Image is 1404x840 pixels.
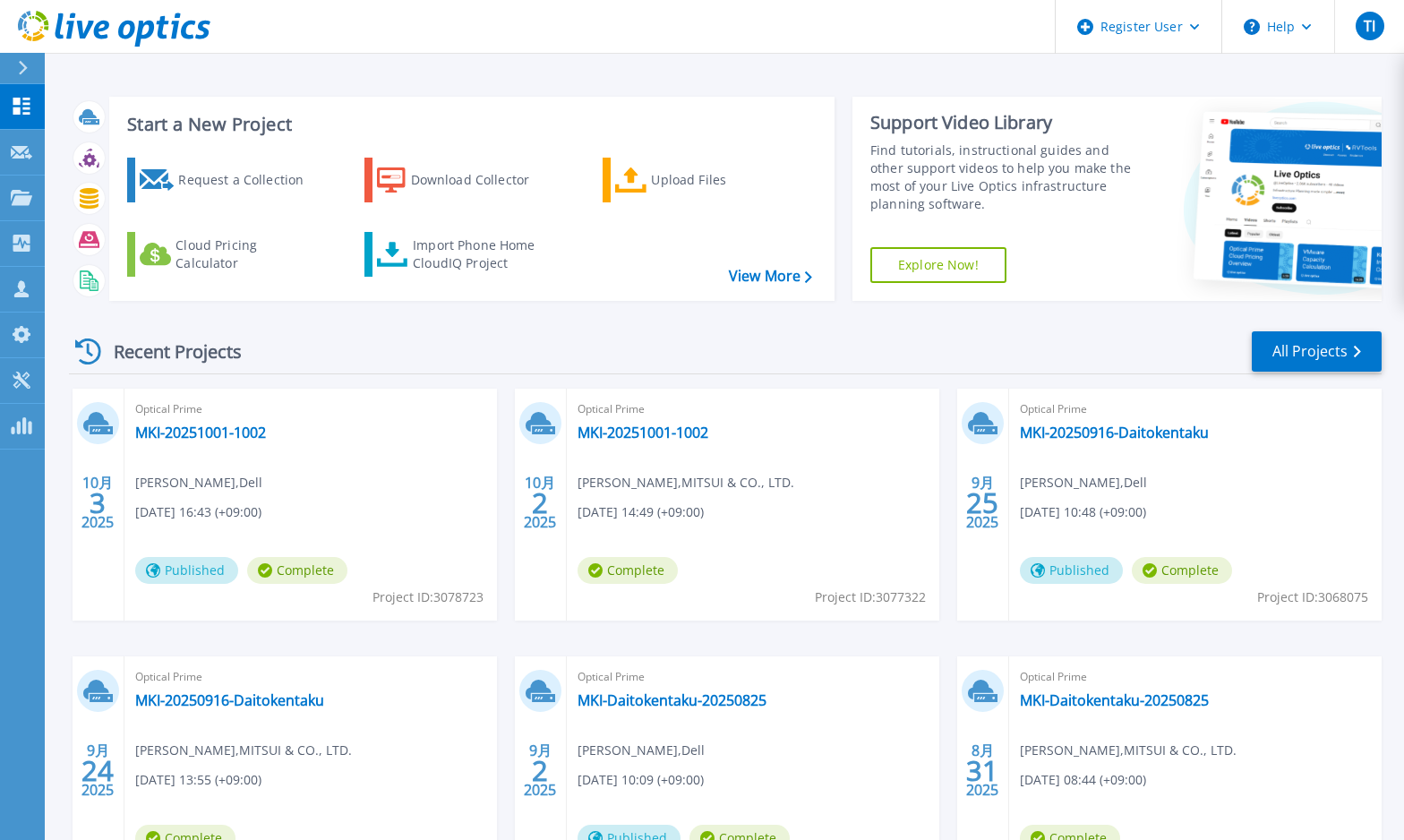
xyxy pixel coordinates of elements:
[532,495,548,510] span: 2
[135,424,266,441] a: MKI-20251001-1002
[729,268,812,285] a: View More
[247,557,347,584] span: Complete
[1252,331,1382,372] a: All Projects
[578,473,794,493] span: [PERSON_NAME] , MITSUI & CO., LTD.
[135,770,261,790] span: [DATE] 13:55 (+09:00)
[1020,473,1147,493] span: [PERSON_NAME] , Dell
[1020,691,1209,709] a: MKI-Daitokentaku-20250825
[135,557,238,584] span: Published
[578,667,929,687] span: Optical Prime
[1020,741,1237,760] span: [PERSON_NAME] , MITSUI & CO., LTD.
[966,763,998,778] span: 31
[578,770,704,790] span: [DATE] 10:09 (+09:00)
[372,587,484,607] span: Project ID: 3078723
[965,470,999,536] div: 9月 2025
[135,691,324,709] a: MKI-20250916-Daitokentaku
[69,330,266,373] div: Recent Projects
[532,763,548,778] span: 2
[966,495,998,510] span: 25
[965,738,999,803] div: 8月 2025
[135,741,352,760] span: [PERSON_NAME] , MITSUI & CO., LTD.
[364,158,564,202] a: Download Collector
[1020,557,1123,584] span: Published
[578,557,678,584] span: Complete
[815,587,926,607] span: Project ID: 3077322
[578,399,929,419] span: Optical Prime
[1020,424,1209,441] a: MKI-20250916-Daitokentaku
[135,502,261,522] span: [DATE] 16:43 (+09:00)
[1132,557,1232,584] span: Complete
[578,502,704,522] span: [DATE] 14:49 (+09:00)
[523,470,557,536] div: 10月 2025
[413,236,552,272] div: Import Phone Home CloudIQ Project
[127,158,327,202] a: Request a Collection
[870,247,1006,283] a: Explore Now!
[81,470,115,536] div: 10月 2025
[1257,587,1368,607] span: Project ID: 3068075
[135,667,486,687] span: Optical Prime
[1364,19,1375,33] span: TI
[411,162,554,198] div: Download Collector
[578,691,766,709] a: MKI-Daitokentaku-20250825
[135,473,262,493] span: [PERSON_NAME] , Dell
[1020,502,1146,522] span: [DATE] 10:48 (+09:00)
[578,741,705,760] span: [PERSON_NAME] , Dell
[1020,399,1371,419] span: Optical Prime
[135,399,486,419] span: Optical Prime
[1020,770,1146,790] span: [DATE] 08:44 (+09:00)
[127,115,811,134] h3: Start a New Project
[127,232,327,277] a: Cloud Pricing Calculator
[870,111,1136,134] div: Support Video Library
[578,424,708,441] a: MKI-20251001-1002
[1020,667,1371,687] span: Optical Prime
[523,738,557,803] div: 9月 2025
[178,162,321,198] div: Request a Collection
[603,158,802,202] a: Upload Files
[870,141,1136,213] div: Find tutorials, instructional guides and other support videos to help you make the most of your L...
[81,738,115,803] div: 9月 2025
[81,763,114,778] span: 24
[651,162,794,198] div: Upload Files
[90,495,106,510] span: 3
[175,236,319,272] div: Cloud Pricing Calculator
